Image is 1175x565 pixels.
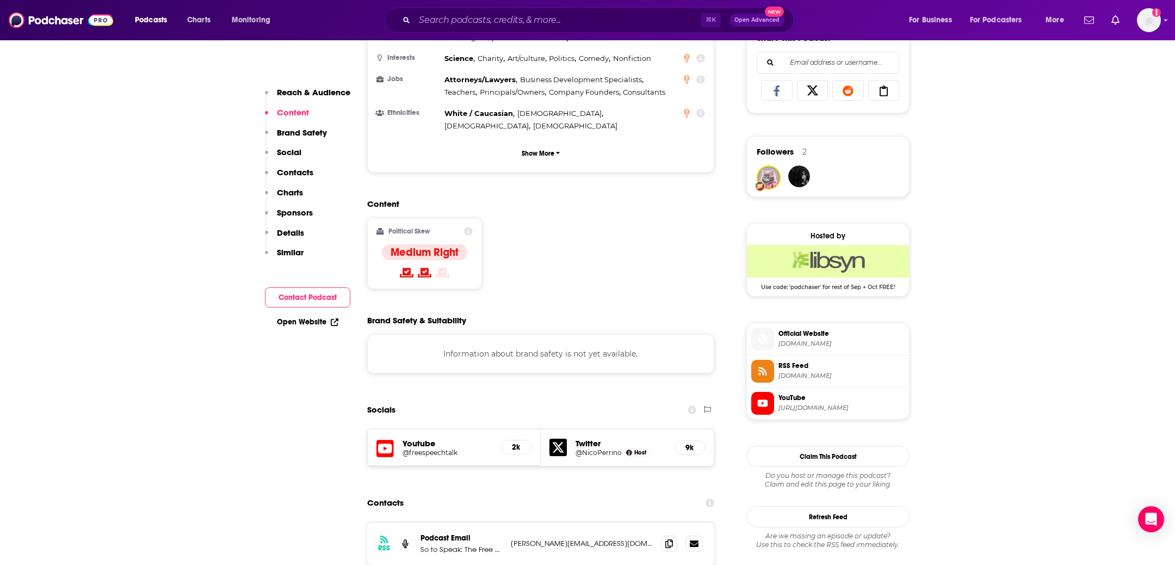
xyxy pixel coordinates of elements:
a: Share on X/Twitter [797,80,828,101]
span: Do you host or manage this podcast? [746,471,910,480]
h5: 2k [510,443,522,452]
button: open menu [963,11,1038,29]
span: , [517,107,603,120]
div: 2 [802,147,807,157]
h3: RSS [378,544,390,552]
span: , [480,86,546,99]
h5: Twitter [576,438,666,449]
button: Reach & Audience [265,87,350,107]
p: Sponsors [277,207,313,218]
span: https://www.youtube.com/@freespeechtalk [778,404,905,412]
p: Charts [277,187,303,198]
span: , [508,52,547,65]
span: Use code: 'podchaser' for rest of Sep + Oct FREE! [747,278,909,291]
div: Claim and edit this page to your liking. [746,471,910,489]
button: Contact Podcast [265,287,350,308]
div: Open Intercom Messenger [1138,506,1164,532]
span: White / Caucasian [444,109,513,118]
div: Information about brand safety is not yet available. [367,334,714,373]
button: Content [265,107,309,127]
a: Share on Facebook [761,80,793,101]
span: sotospeakpodcast.com [778,340,905,348]
span: sotospeak.libsyn.com [778,372,905,380]
p: Content [277,107,309,118]
p: [PERSON_NAME][EMAIL_ADDRESS][DOMAIN_NAME] [511,539,652,548]
img: Podchaser - Follow, Share and Rate Podcasts [9,10,113,30]
a: Show notifications dropdown [1107,11,1124,29]
span: Host [634,449,646,456]
p: So to Speak: The Free Speech Podcast [420,545,502,554]
span: Attorneys/Lawyers [444,75,516,84]
p: Show More [522,150,554,157]
button: Refresh Feed [746,506,910,527]
img: Neerdowell [788,165,810,187]
a: @freespeechtalk [403,449,492,457]
button: Details [265,228,304,248]
p: Details [277,228,304,238]
span: Nonfiction [613,54,651,63]
p: Brand Safety [277,127,327,138]
button: open menu [224,11,285,29]
a: Open Website [277,317,338,327]
h2: Contacts [367,493,404,513]
p: Podcast Email [420,533,502,543]
button: Open AdvancedNew [729,14,784,27]
img: User Profile [1137,8,1161,32]
div: Are we missing an episode or update? Use this to check the RSS feed immediately. [746,532,910,549]
button: Show More [376,143,705,163]
span: [DEMOGRAPHIC_DATA] [533,121,617,130]
h3: Ethnicities [376,109,440,116]
img: User Badge Icon [755,181,765,192]
h5: 9k [684,443,696,452]
span: Followers [757,146,794,157]
a: Charts [180,11,217,29]
a: Libsyn Deal: Use code: 'podchaser' for rest of Sep + Oct FREE! [747,245,909,290]
p: Social [277,147,301,157]
span: Official Website [778,329,905,339]
img: LTSings [758,167,780,188]
span: Science [444,54,473,63]
span: , [444,73,517,86]
span: Principals/Owners [480,88,545,96]
div: Search followers [757,52,899,73]
span: Charity [478,54,503,63]
h2: Socials [367,400,395,420]
h3: Interests [376,54,440,62]
input: Search podcasts, credits, & more... [415,11,701,29]
span: YouTube [778,393,905,403]
button: Brand Safety [265,127,327,148]
span: For Podcasters [970,13,1022,28]
span: Podcasts [135,13,167,28]
a: RSS Feed[DOMAIN_NAME] [751,360,905,383]
span: Charts [187,13,211,28]
button: Contacts [265,167,313,187]
span: , [549,86,621,99]
span: RSS Feed [778,361,905,371]
a: Share on Reddit [832,80,864,101]
button: Show profile menu [1137,8,1161,32]
a: Show notifications dropdown [1080,11,1098,29]
h2: Brand Safety & Suitability [367,315,466,326]
div: Hosted by [747,231,909,241]
svg: Add a profile image [1152,8,1161,17]
button: Social [265,147,301,167]
span: Consultants [623,88,665,96]
p: Similar [277,247,304,257]
span: Business Development Specialists [520,75,642,84]
span: For Business [909,13,952,28]
button: Charts [265,187,303,207]
span: ⌘ K [701,13,721,27]
a: @NicoPerrino [576,449,622,457]
span: Wilmington, [GEOGRAPHIC_DATA] [444,33,568,41]
a: YouTube[URL][DOMAIN_NAME] [751,392,905,415]
div: Search podcasts, credits, & more... [395,8,804,33]
button: open menu [127,11,181,29]
span: Logged in as FIREPodchaser25 [1137,8,1161,32]
span: Teachers [444,88,475,96]
button: Similar [265,247,304,267]
button: Sponsors [265,207,313,228]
